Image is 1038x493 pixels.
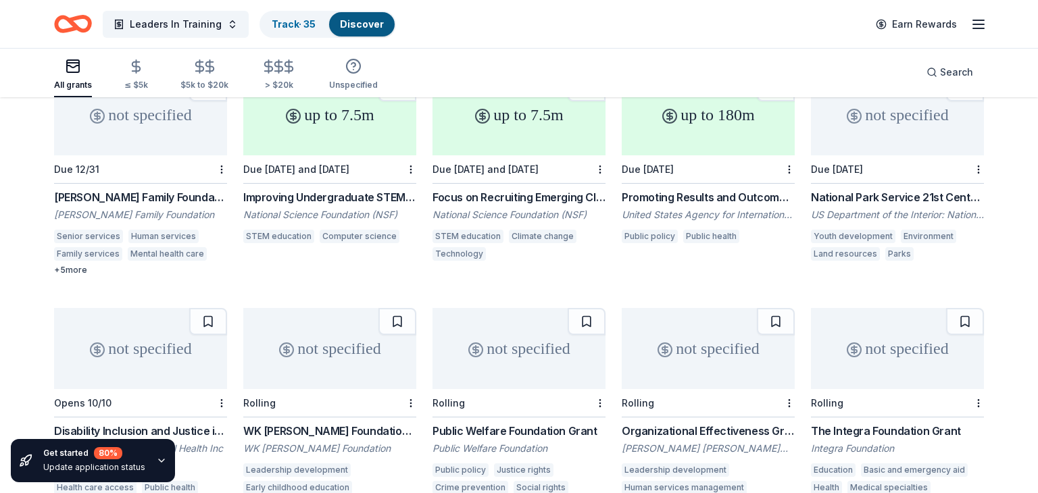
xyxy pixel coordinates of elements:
[329,53,378,97] button: Unspecified
[811,423,984,439] div: The Integra Foundation Grant
[130,16,222,32] span: Leaders In Training
[124,80,148,90] div: ≤ $5k
[54,265,227,276] div: + 5 more
[54,247,122,261] div: Family services
[54,308,227,389] div: not specified
[94,447,122,459] div: 80 %
[509,230,576,243] div: Climate change
[243,230,314,243] div: STEM education
[811,74,984,155] div: not specified
[432,74,605,265] a: up to 7.5mDue [DATE] and [DATE]Focus on Recruiting Emerging Climate and Adaptation Scientists and...
[432,247,486,261] div: Technology
[243,423,416,439] div: WK [PERSON_NAME] Foundation Grant
[622,230,678,243] div: Public policy
[622,423,795,439] div: Organizational Effectiveness Grant
[243,163,349,175] div: Due [DATE] and [DATE]
[261,80,297,90] div: > $20k
[243,189,416,205] div: Improving Undergraduate STEM Education: Computing in Undergraduate Education (352795)
[54,208,227,222] div: [PERSON_NAME] Family Foundation
[54,53,92,97] button: All grants
[243,308,416,389] div: not specified
[54,189,227,205] div: [PERSON_NAME] Family Foundation Grants
[259,11,396,38] button: Track· 35Discover
[180,53,228,97] button: $5k to $20k
[811,463,856,477] div: Education
[622,463,729,477] div: Leadership development
[243,208,416,222] div: National Science Foundation (NSF)
[54,8,92,40] a: Home
[622,442,795,455] div: [PERSON_NAME] [PERSON_NAME] Foundation
[432,423,605,439] div: Public Welfare Foundation Grant
[811,308,984,389] div: not specified
[940,64,973,80] span: Search
[272,18,316,30] a: Track· 35
[180,80,228,90] div: $5k to $20k
[329,80,378,90] div: Unspecified
[494,463,553,477] div: Justice rights
[54,74,227,155] div: not specified
[901,230,956,243] div: Environment
[811,247,880,261] div: Land resources
[622,308,795,389] div: not specified
[54,163,99,175] div: Due 12/31
[432,163,539,175] div: Due [DATE] and [DATE]
[622,397,654,409] div: Rolling
[54,80,92,90] div: All grants
[43,447,145,459] div: Get started
[43,462,145,473] div: Update application status
[811,163,863,175] div: Due [DATE]
[432,230,503,243] div: STEM education
[54,423,227,439] div: Disability Inclusion and Justice in Oral Health
[128,230,199,243] div: Human services
[811,442,984,455] div: Integra Foundation
[432,189,605,205] div: Focus on Recruiting Emerging Climate and Adaptation Scientists and Transformers
[432,74,605,155] div: up to 7.5m
[811,397,843,409] div: Rolling
[432,397,465,409] div: Rolling
[340,18,384,30] a: Discover
[622,163,674,175] div: Due [DATE]
[811,74,984,265] a: not specifiedDue [DATE]National Park Service 21st Century Conservation Service Corps & Civilian C...
[811,189,984,205] div: National Park Service 21st Century Conservation Service Corps & Civilian Climate Corps Program - ...
[54,230,123,243] div: Senior services
[916,59,984,86] button: Search
[124,53,148,97] button: ≤ $5k
[54,74,227,276] a: not specifiedDue 12/31[PERSON_NAME] Family Foundation Grants[PERSON_NAME] Family FoundationSenior...
[261,53,297,97] button: > $20k
[128,247,207,261] div: Mental health care
[243,397,276,409] div: Rolling
[885,247,914,261] div: Parks
[243,74,416,247] a: up to 7.5mDue [DATE] and [DATE]Improving Undergraduate STEM Education: Computing in Undergraduate...
[622,74,795,155] div: up to 180m
[54,397,112,409] div: Opens 10/10
[811,230,895,243] div: Youth development
[432,308,605,389] div: not specified
[622,189,795,205] div: Promoting Results and Outcomes through Policy and Economic Levers (PROPEL)
[103,11,249,38] button: Leaders In Training
[622,74,795,247] a: up to 180mDue [DATE]Promoting Results and Outcomes through Policy and Economic Levers (PROPEL)Uni...
[811,208,984,222] div: US Department of the Interior: National Park Service (NPS)
[683,230,739,243] div: Public health
[320,230,399,243] div: Computer science
[861,463,968,477] div: Basic and emergency aid
[432,208,605,222] div: National Science Foundation (NSF)
[243,463,351,477] div: Leadership development
[868,12,965,36] a: Earn Rewards
[622,208,795,222] div: United States Agency for International Development (USAID)
[243,442,416,455] div: WK [PERSON_NAME] Foundation
[432,463,489,477] div: Public policy
[243,74,416,155] div: up to 7.5m
[432,442,605,455] div: Public Welfare Foundation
